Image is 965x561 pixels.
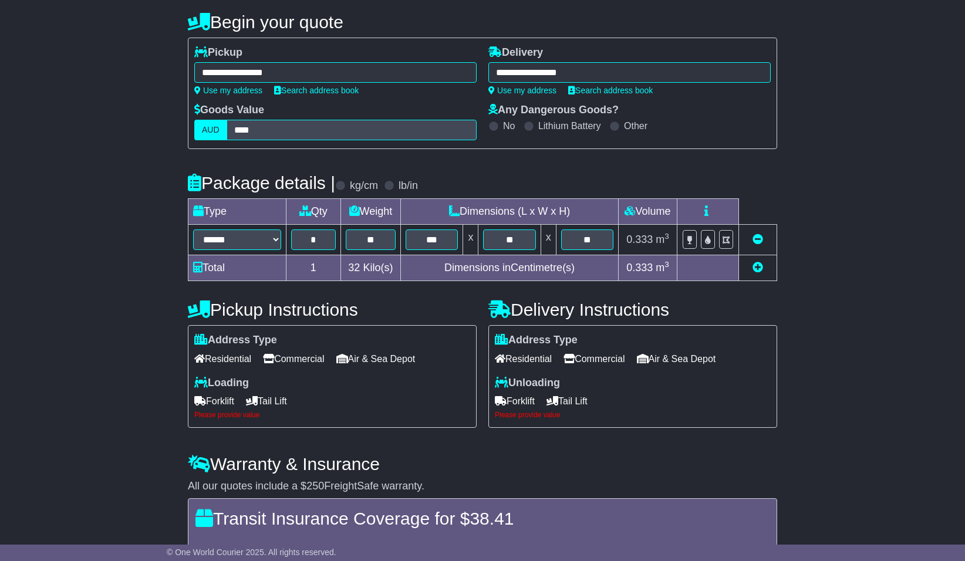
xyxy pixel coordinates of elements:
[350,180,378,192] label: kg/cm
[463,225,478,255] td: x
[194,411,470,419] div: Please provide value
[546,392,588,410] span: Tail Lift
[188,199,286,225] td: Type
[188,255,286,281] td: Total
[340,199,401,225] td: Weight
[194,334,277,347] label: Address Type
[664,232,669,241] sup: 3
[495,411,771,419] div: Please provide value
[568,86,653,95] a: Search address book
[194,120,227,140] label: AUD
[340,255,401,281] td: Kilo(s)
[401,199,619,225] td: Dimensions (L x W x H)
[495,334,578,347] label: Address Type
[286,255,341,281] td: 1
[753,262,763,273] a: Add new item
[188,454,777,474] h4: Warranty & Insurance
[194,392,234,410] span: Forklift
[626,234,653,245] span: 0.333
[399,180,418,192] label: lb/in
[656,262,669,273] span: m
[564,350,625,368] span: Commercial
[488,300,777,319] h4: Delivery Instructions
[495,350,552,368] span: Residential
[194,377,249,390] label: Loading
[664,260,669,269] sup: 3
[306,480,324,492] span: 250
[624,120,647,131] label: Other
[194,350,251,368] span: Residential
[401,255,619,281] td: Dimensions in Centimetre(s)
[195,509,770,528] h4: Transit Insurance Coverage for $
[541,225,556,255] td: x
[488,104,619,117] label: Any Dangerous Goods?
[656,234,669,245] span: m
[470,509,514,528] span: 38.41
[618,199,677,225] td: Volume
[286,199,341,225] td: Qty
[246,392,287,410] span: Tail Lift
[188,480,777,493] div: All our quotes include a $ FreightSafe warranty.
[167,548,336,557] span: © One World Courier 2025. All rights reserved.
[488,46,543,59] label: Delivery
[626,262,653,273] span: 0.333
[753,234,763,245] a: Remove this item
[495,377,560,390] label: Unloading
[263,350,324,368] span: Commercial
[194,104,264,117] label: Goods Value
[194,86,262,95] a: Use my address
[488,86,556,95] a: Use my address
[495,392,535,410] span: Forklift
[188,173,335,192] h4: Package details |
[503,120,515,131] label: No
[274,86,359,95] a: Search address book
[637,350,716,368] span: Air & Sea Depot
[188,300,477,319] h4: Pickup Instructions
[336,350,416,368] span: Air & Sea Depot
[194,46,242,59] label: Pickup
[348,262,360,273] span: 32
[538,120,601,131] label: Lithium Battery
[188,12,777,32] h4: Begin your quote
